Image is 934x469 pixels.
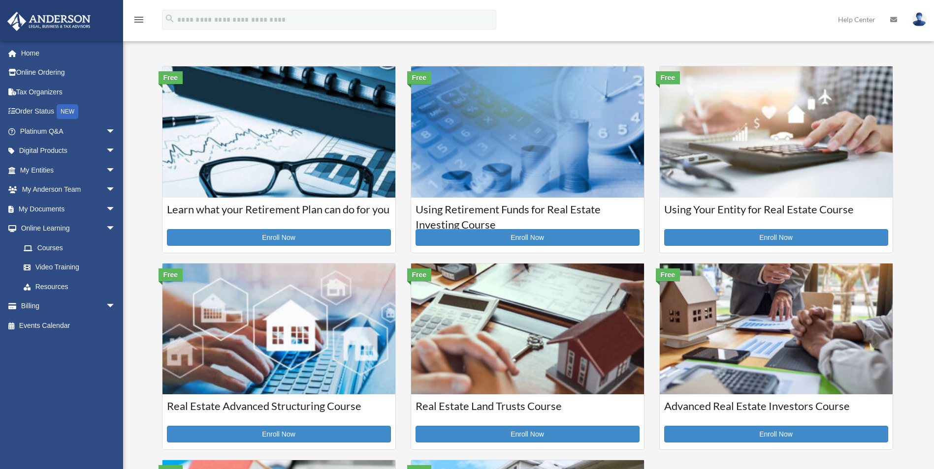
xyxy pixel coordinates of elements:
[7,43,130,63] a: Home
[7,199,130,219] a: My Documentsarrow_drop_down
[664,202,888,227] h3: Using Your Entity for Real Estate Course
[4,12,94,31] img: Anderson Advisors Platinum Portal
[7,296,130,316] a: Billingarrow_drop_down
[7,121,130,141] a: Platinum Q&Aarrow_drop_down
[106,121,126,142] span: arrow_drop_down
[106,199,126,219] span: arrow_drop_down
[167,399,391,423] h3: Real Estate Advanced Structuring Course
[14,258,130,277] a: Video Training
[7,102,130,122] a: Order StatusNEW
[7,160,130,180] a: My Entitiesarrow_drop_down
[106,160,126,180] span: arrow_drop_down
[7,180,130,200] a: My Anderson Teamarrow_drop_down
[664,399,888,423] h3: Advanced Real Estate Investors Course
[14,277,130,296] a: Resources
[159,268,183,281] div: Free
[656,71,680,84] div: Free
[407,71,432,84] div: Free
[106,219,126,239] span: arrow_drop_down
[664,229,888,246] a: Enroll Now
[912,12,927,27] img: User Pic
[407,268,432,281] div: Free
[164,13,175,24] i: search
[14,238,126,258] a: Courses
[7,82,130,102] a: Tax Organizers
[159,71,183,84] div: Free
[7,141,130,161] a: Digital Productsarrow_drop_down
[416,426,640,442] a: Enroll Now
[106,141,126,161] span: arrow_drop_down
[416,229,640,246] a: Enroll Now
[416,202,640,227] h3: Using Retirement Funds for Real Estate Investing Course
[7,63,130,83] a: Online Ordering
[167,229,391,246] a: Enroll Now
[664,426,888,442] a: Enroll Now
[7,219,130,238] a: Online Learningarrow_drop_down
[167,202,391,227] h3: Learn what your Retirement Plan can do for you
[133,17,145,26] a: menu
[106,296,126,317] span: arrow_drop_down
[416,399,640,423] h3: Real Estate Land Trusts Course
[57,104,78,119] div: NEW
[7,316,130,335] a: Events Calendar
[133,14,145,26] i: menu
[106,180,126,200] span: arrow_drop_down
[167,426,391,442] a: Enroll Now
[656,268,680,281] div: Free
